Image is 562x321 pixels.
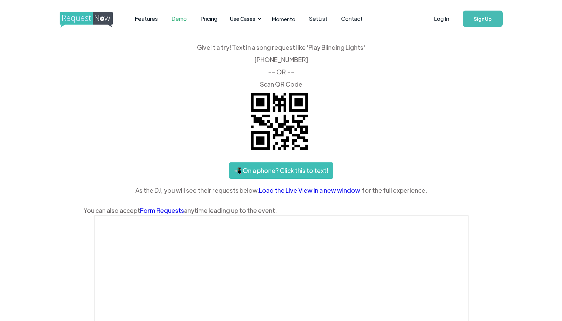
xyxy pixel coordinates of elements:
[60,12,125,28] img: requestnow logo
[259,185,362,195] a: Load the Live View in a new window
[302,8,334,29] a: SetList
[60,12,111,26] a: home
[128,8,165,29] a: Features
[427,7,456,31] a: Log In
[229,162,333,179] a: 📲 On a phone? Click this to text!
[334,8,369,29] a: Contact
[194,8,224,29] a: Pricing
[245,87,314,156] img: QR code
[226,8,263,29] div: Use Cases
[165,8,194,29] a: Demo
[463,11,503,27] a: Sign Up
[140,206,184,214] a: Form Requests
[265,9,302,29] a: Momento
[83,205,479,216] div: You can also accept anytime leading up to the event.
[83,44,479,87] div: Give it a try! Text in a song request like 'Play Blinding Lights' ‍ [PHONE_NUMBER] -- OR -- ‍ Sca...
[83,185,479,195] div: As the DJ, you will see their requests below. for the full experience.
[230,15,255,23] div: Use Cases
